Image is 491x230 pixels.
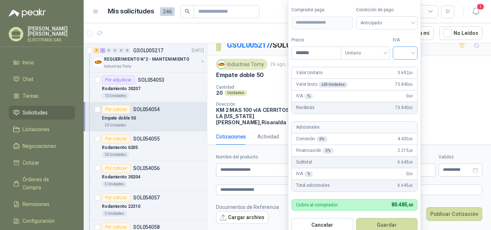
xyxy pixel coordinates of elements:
[23,217,55,225] span: Configuración
[345,48,386,58] span: Unitario
[133,166,160,171] p: SOL054056
[192,47,204,54] p: [DATE]
[9,72,75,86] a: Chat
[9,56,75,69] a: Inicio
[125,48,130,53] div: 0
[395,81,413,88] span: 73.840
[102,144,138,151] p: Rodamiento 6205
[23,92,39,100] span: Tareas
[469,5,482,18] button: 1
[216,107,294,125] p: KM 2 MAS 100 vIA CERRITOS LA [US_STATE] [PERSON_NAME] , Risaralda
[291,7,353,13] label: Comprador paga
[360,17,414,28] span: Anticipado
[408,137,413,141] span: ,40
[270,61,298,68] p: 29 ago, 2025
[439,26,482,40] button: No Leídos
[216,71,264,79] p: Empate doble 50
[216,90,223,96] p: 20
[100,48,105,53] div: 1
[133,48,163,53] p: GSOL005217
[296,69,323,76] p: Valor Unitario
[258,133,279,141] div: Actividad
[112,48,118,53] div: 0
[407,154,436,161] label: Flete
[408,71,413,75] span: ,00
[393,37,418,44] label: IVA
[94,58,103,66] img: Company Logo
[104,56,189,63] p: REQUERIMIENTO N°2 - MANTENIMIENTO
[23,175,68,191] span: Órdenes de Compra
[408,106,413,110] span: ,00
[319,82,347,88] div: x 20 Unidades
[216,133,246,141] div: Cotizaciones
[224,90,247,96] div: Unidades
[102,164,130,173] div: Por cotizar
[296,104,315,111] p: Recibirás
[216,59,267,70] div: Industrias Tomy
[9,139,75,153] a: Negociaciones
[102,193,130,202] div: Por cotizar
[185,9,190,14] span: search
[408,94,413,98] span: ,00
[407,164,436,177] p: $ 0,00
[217,60,225,68] img: Company Logo
[84,161,207,190] a: Por cotizarSOL054056Rodamiento 302045 Unidades
[133,107,160,112] p: SOL054054
[104,64,131,69] p: Industrias Tomy
[84,132,207,161] a: Por cotizarSOL054055Rodamiento 620530 Unidades
[356,7,418,13] label: Condición de pago
[296,182,330,189] p: Total adicionales
[406,170,413,177] span: 0
[102,134,130,143] div: Por cotizar
[102,93,129,99] div: 10 Unidades
[102,105,130,114] div: Por cotizar
[408,183,413,187] span: ,60
[296,81,348,88] p: Valor bruto
[9,122,75,136] a: Licitaciones
[476,3,484,10] span: 1
[102,174,140,181] p: Rodamiento 30204
[138,77,164,82] p: SOL054053
[23,109,48,117] span: Solicitudes
[23,200,49,208] span: Remisiones
[398,147,413,154] span: 2.215
[23,142,56,150] span: Negociaciones
[102,115,136,122] p: Empate doble 50
[9,89,75,103] a: Tareas
[216,211,268,224] button: Cargar archivo
[391,202,413,207] span: 80.485
[408,172,413,176] span: ,00
[407,203,413,207] span: ,60
[426,207,482,221] button: Publicar Cotización
[227,41,270,49] a: GSOL005217
[102,152,129,158] div: 30 Unidades
[395,104,413,111] span: 73.840
[439,154,482,161] label: Validez
[9,106,75,120] a: Solicitudes
[296,202,338,207] p: Cobro al comprador
[9,9,46,17] img: Logo peakr
[398,136,413,142] span: 4.430
[84,190,207,220] a: Por cotizarSOL054057Rodamiento 223103 Unidades
[106,48,112,53] div: 0
[398,69,413,76] span: 3.692
[28,26,75,36] p: [PERSON_NAME] [PERSON_NAME]
[316,136,327,142] div: 6 %
[227,40,311,51] p: / SOL054054
[9,173,75,194] a: Órdenes de Compra
[102,76,135,84] div: Por adjudicar
[296,147,334,154] p: Financiación
[323,148,334,154] div: 3 %
[102,85,140,92] p: Rodamiento 30207
[216,203,279,211] p: Documentos de Referencia
[291,37,341,44] label: Precio
[102,122,129,128] div: 20 Unidades
[296,170,313,177] p: IVA
[296,136,327,142] p: Comisión
[9,197,75,211] a: Remisiones
[296,159,312,166] p: Subtotal
[398,182,413,189] span: 6.645
[94,48,99,53] div: 7
[102,181,127,187] div: 5 Unidades
[408,149,413,153] span: ,20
